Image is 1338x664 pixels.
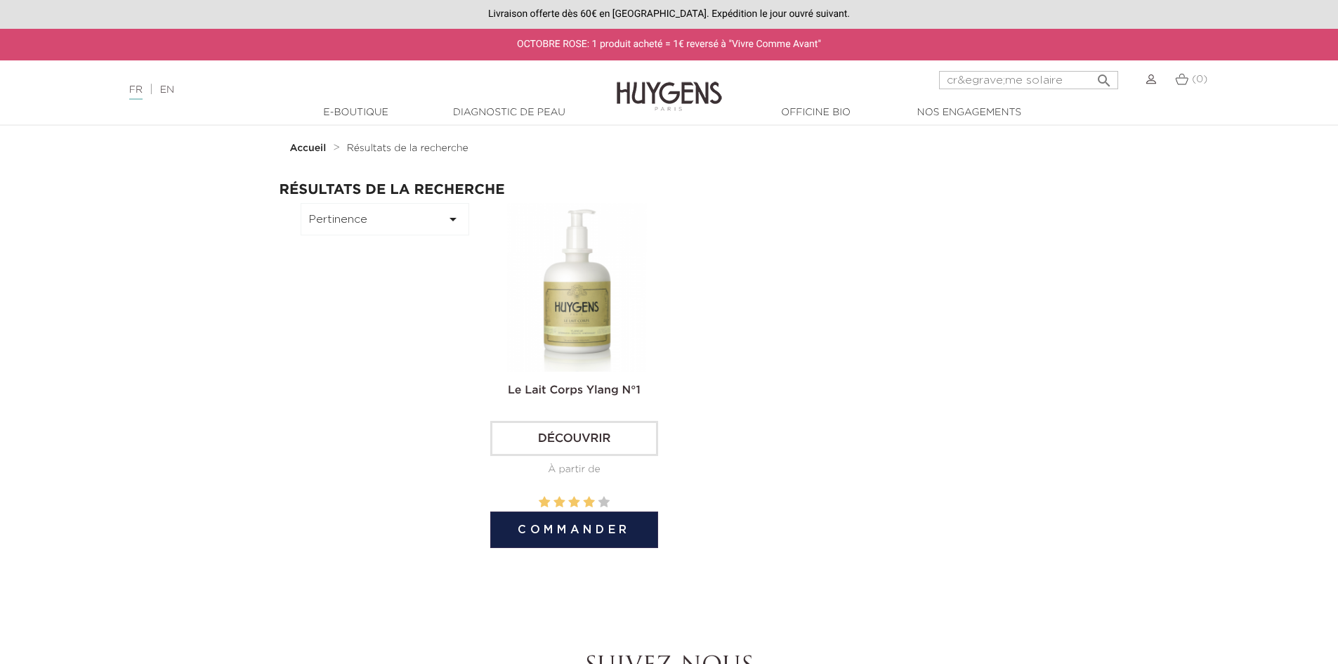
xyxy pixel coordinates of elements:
[539,494,550,512] label: 1
[347,143,468,154] a: Résultats de la recherche
[553,494,565,512] label: 2
[122,82,547,98] div: |
[1192,74,1207,84] span: (0)
[280,182,1059,197] h2: Résultats de la recherche
[301,203,469,235] button: Pertinence
[445,211,461,228] i: 
[490,421,659,456] a: Découvrir
[490,462,659,477] div: À partir de
[899,105,1039,120] a: Nos engagements
[286,105,426,120] a: E-Boutique
[290,143,329,154] a: Accueil
[129,85,143,100] a: FR
[1096,68,1113,85] i: 
[568,494,579,512] label: 3
[598,494,610,512] label: 5
[290,143,327,153] strong: Accueil
[1091,67,1117,86] button: 
[347,143,468,153] span: Résultats de la recherche
[939,71,1118,89] input: Rechercher
[490,512,659,548] button: Commander
[508,385,641,396] a: Le Lait Corps Ylang N°1
[617,59,722,113] img: Huygens
[439,105,579,120] a: Diagnostic de peau
[583,494,594,512] label: 4
[746,105,886,120] a: Officine Bio
[160,85,174,95] a: EN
